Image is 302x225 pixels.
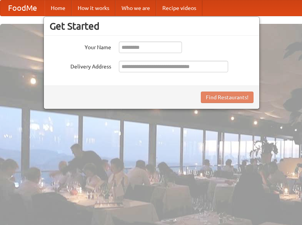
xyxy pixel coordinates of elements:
[0,0,45,16] a: FoodMe
[45,0,72,16] a: Home
[50,61,111,70] label: Delivery Address
[115,0,156,16] a: Who we are
[201,92,254,103] button: Find Restaurants!
[156,0,202,16] a: Recipe videos
[72,0,115,16] a: How it works
[50,42,111,51] label: Your Name
[50,20,254,32] h3: Get Started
